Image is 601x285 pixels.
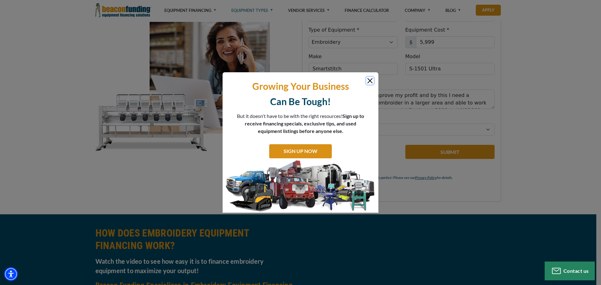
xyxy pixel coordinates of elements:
div: Accessibility Menu [4,267,18,281]
p: Can Be Tough! [227,95,374,108]
span: Contact us [563,268,589,274]
p: Growing Your Business [227,80,374,92]
p: But it doesn't have to be with the right resources! [237,112,364,135]
img: SIGN UP NOW [223,160,378,213]
a: SIGN UP NOW [269,144,332,158]
span: Sign up to receive financing specials, exclusive tips, and used equipment listings before anyone ... [245,113,364,134]
button: Contact us [545,262,595,280]
button: Close [366,77,374,84]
